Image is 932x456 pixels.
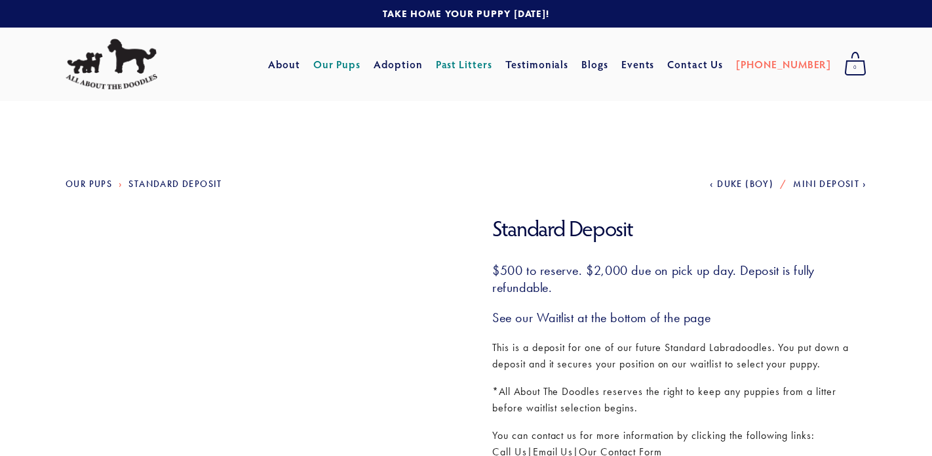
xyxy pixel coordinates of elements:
a: Mini Deposit [793,178,866,190]
a: 0 items in cart [838,48,873,81]
span: Duke (Boy) [717,178,773,190]
a: Standard Deposit [128,178,222,190]
a: Contact Us [667,52,723,76]
span: Mini Deposit [793,178,859,190]
a: Duke (Boy) [710,178,773,190]
p: *All About The Doodles reserves the right to keep any puppies from a litter before waitlist selec... [492,383,866,417]
h1: Standard Deposit [492,215,866,242]
a: Testimonials [505,52,569,76]
a: Past Litters [436,57,493,71]
span: 0 [844,59,866,76]
a: Events [621,52,655,76]
img: All About The Doodles [66,39,157,90]
a: Adoption [374,52,423,76]
h3: See our Waitlist at the bottom of the page [492,309,866,326]
a: Our Pups [313,52,361,76]
a: Blogs [581,52,608,76]
a: About [268,52,300,76]
a: Our Pups [66,178,112,190]
p: This is a deposit for one of our future Standard Labradoodles. You put down a deposit and it secu... [492,339,866,373]
a: [PHONE_NUMBER] [736,52,831,76]
h3: $500 to reserve. $2,000 due on pick up day. Deposit is fully refundable. [492,262,866,296]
